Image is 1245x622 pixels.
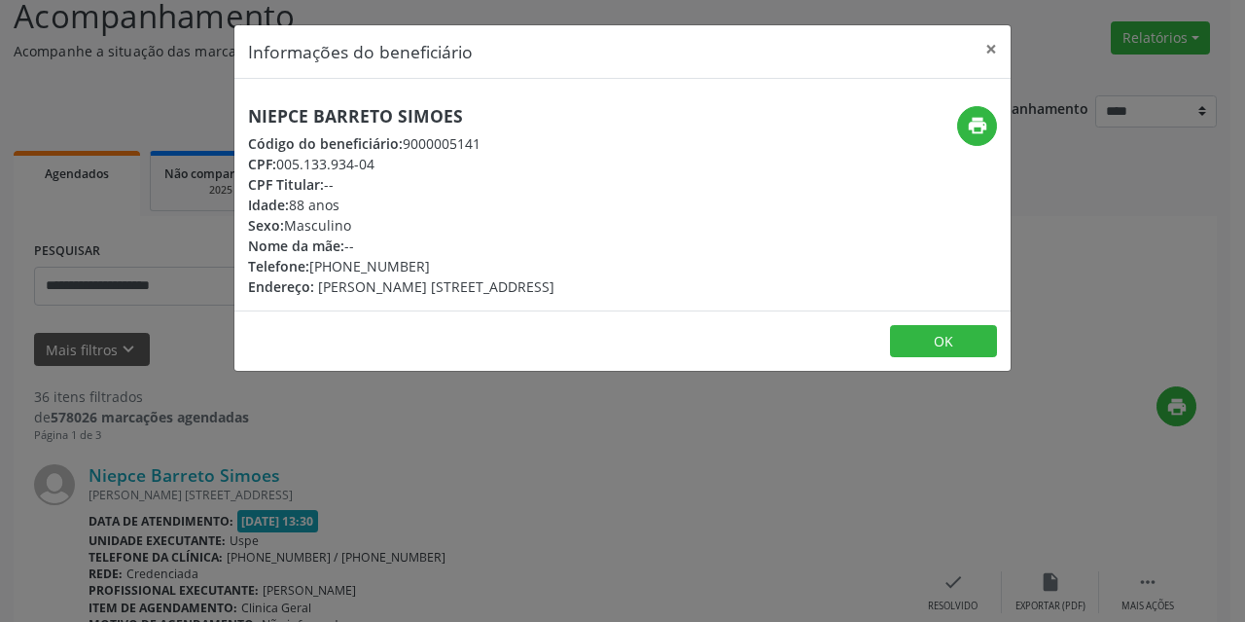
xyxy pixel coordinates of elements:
[248,106,554,127] h5: Niepce Barreto Simoes
[248,133,554,154] div: 9000005141
[318,277,554,296] span: [PERSON_NAME] [STREET_ADDRESS]
[248,216,284,235] span: Sexo:
[248,174,554,195] div: --
[248,277,314,296] span: Endereço:
[248,195,554,215] div: 88 anos
[890,325,997,358] button: OK
[248,215,554,236] div: Masculino
[248,134,403,153] span: Código do beneficiário:
[957,106,997,146] button: print
[972,25,1011,73] button: Close
[248,196,289,214] span: Idade:
[967,115,988,136] i: print
[248,154,554,174] div: 005.133.934-04
[248,237,344,255] span: Nome da mãe:
[248,257,309,275] span: Telefone:
[248,175,324,194] span: CPF Titular:
[248,39,473,64] h5: Informações do beneficiário
[248,155,276,173] span: CPF:
[248,236,554,256] div: --
[248,256,554,276] div: [PHONE_NUMBER]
